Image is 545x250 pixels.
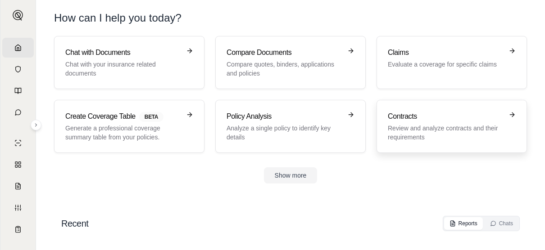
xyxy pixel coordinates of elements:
a: Coverage Table [2,219,34,239]
a: Claim Coverage [2,176,34,196]
a: Create Coverage TableBETAGenerate a professional coverage summary table from your policies. [54,100,204,153]
a: Policy AnalysisAnalyze a single policy to identify key details [215,100,366,153]
h3: Claims [388,47,503,58]
p: Compare quotes, binders, applications and policies [227,60,342,78]
a: Documents Vault [2,59,34,79]
p: Evaluate a coverage for specific claims [388,60,503,69]
h1: How can I help you today? [54,11,182,25]
h3: Create Coverage Table [65,111,181,122]
a: Chat [2,103,34,122]
a: Home [2,38,34,58]
a: Single Policy [2,133,34,153]
button: Show more [264,167,318,183]
h2: Recent [61,217,88,230]
a: Compare DocumentsCompare quotes, binders, applications and policies [215,36,366,89]
div: Reports [450,220,477,227]
a: ContractsReview and analyze contracts and their requirements [377,100,527,153]
a: Policy Comparisons [2,155,34,174]
img: Expand sidebar [13,10,23,21]
a: Prompt Library [2,81,34,101]
h3: Policy Analysis [227,111,342,122]
button: Reports [444,217,483,230]
a: ClaimsEvaluate a coverage for specific claims [377,36,527,89]
h3: Chat with Documents [65,47,181,58]
p: Chat with your insurance related documents [65,60,181,78]
p: Review and analyze contracts and their requirements [388,124,503,142]
p: Generate a professional coverage summary table from your policies. [65,124,181,142]
a: Chat with DocumentsChat with your insurance related documents [54,36,204,89]
button: Expand sidebar [31,120,41,130]
a: Custom Report [2,198,34,218]
p: Analyze a single policy to identify key details [227,124,342,142]
span: BETA [139,112,163,122]
div: Chats [490,220,513,227]
button: Expand sidebar [9,6,27,24]
h3: Contracts [388,111,503,122]
button: Chats [485,217,518,230]
h3: Compare Documents [227,47,342,58]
